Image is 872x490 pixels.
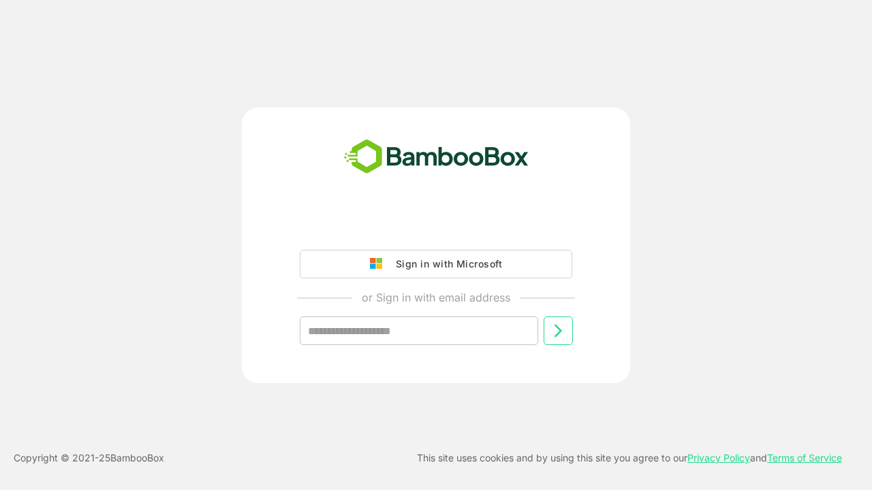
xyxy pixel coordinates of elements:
button: Sign in with Microsoft [300,250,572,278]
img: bamboobox [337,135,536,180]
img: google [370,258,389,270]
div: Sign in with Microsoft [389,255,502,273]
p: Copyright © 2021- 25 BambooBox [14,450,164,466]
p: or Sign in with email address [362,289,510,306]
a: Terms of Service [767,452,842,463]
p: This site uses cookies and by using this site you agree to our and [417,450,842,466]
a: Privacy Policy [687,452,750,463]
